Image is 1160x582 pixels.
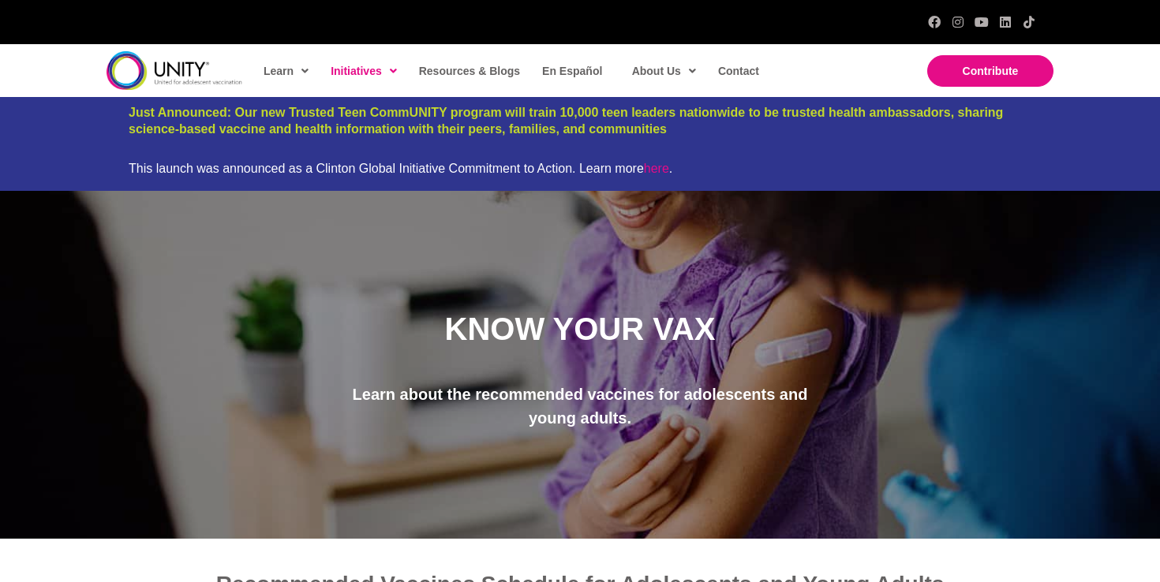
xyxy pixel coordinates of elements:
a: here [644,162,669,175]
p: Learn about the recommended vaccines for adolescents and young adults. [329,382,831,430]
a: YouTube [975,16,988,28]
span: Contribute [963,65,1019,77]
a: TikTok [1023,16,1035,28]
a: Instagram [952,16,964,28]
a: Contribute [927,55,1053,87]
span: Contact [718,65,759,77]
a: En Español [534,53,608,89]
span: About Us [632,59,696,83]
span: Initiatives [331,59,397,83]
span: En Español [542,65,602,77]
span: KNOW YOUR VAX [445,312,716,346]
a: About Us [624,53,702,89]
a: Facebook [928,16,941,28]
span: Resources & Blogs [419,65,520,77]
a: Resources & Blogs [411,53,526,89]
span: Learn [264,59,309,83]
a: LinkedIn [999,16,1012,28]
a: Just Announced: Our new Trusted Teen CommUNITY program will train 10,000 teen leaders nationwide ... [129,106,1003,136]
img: unity-logo-dark [107,51,242,90]
a: Contact [710,53,765,89]
div: This launch was announced as a Clinton Global Initiative Commitment to Action. Learn more . [129,161,1031,176]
